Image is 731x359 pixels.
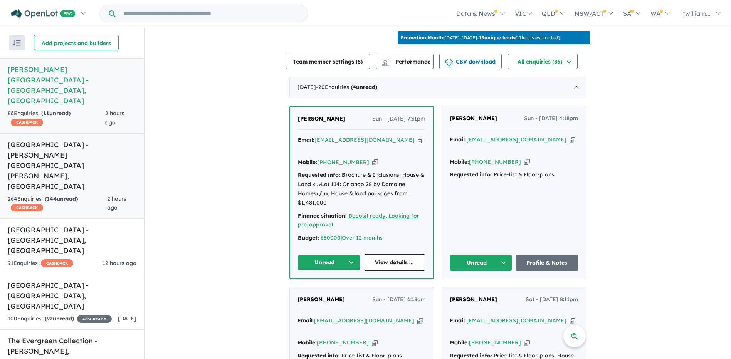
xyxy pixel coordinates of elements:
[45,195,78,202] strong: ( unread)
[297,352,340,359] strong: Requested info:
[372,158,378,166] button: Copy
[418,136,423,144] button: Copy
[117,5,306,22] input: Try estate name, suburb, builder or developer
[450,352,492,359] strong: Requested info:
[298,254,360,271] button: Unread
[297,296,345,303] span: [PERSON_NAME]
[103,260,136,267] span: 12 hours ago
[105,110,124,126] span: 2 hours ago
[524,114,578,123] span: Sun - [DATE] 4:18pm
[372,295,426,304] span: Sun - [DATE] 6:18am
[316,84,377,91] span: - 20 Enquir ies
[13,40,21,46] img: sort.svg
[526,295,578,304] span: Sat - [DATE] 8:11pm
[479,35,515,40] b: 19 unique leads
[450,114,497,123] a: [PERSON_NAME]
[450,158,469,165] strong: Mobile:
[450,295,497,304] a: [PERSON_NAME]
[317,159,369,166] a: [PHONE_NUMBER]
[118,315,136,322] span: [DATE]
[570,317,575,325] button: Copy
[364,254,426,271] a: View details ...
[298,171,425,207] div: Brochure & Inclusions, House & Land <u>Lot 114: Orlando 28 by Domaine Homes</u>, House & land pac...
[77,315,112,323] span: 40 % READY
[314,136,415,143] a: [EMAIL_ADDRESS][DOMAIN_NAME]
[358,58,361,65] span: 5
[298,159,317,166] strong: Mobile:
[47,315,53,322] span: 92
[439,54,502,69] button: CSV download
[524,339,530,347] button: Copy
[8,139,136,191] h5: [GEOGRAPHIC_DATA] - [PERSON_NAME][GEOGRAPHIC_DATA][PERSON_NAME] , [GEOGRAPHIC_DATA]
[8,225,136,256] h5: [GEOGRAPHIC_DATA] - [GEOGRAPHIC_DATA] , [GEOGRAPHIC_DATA]
[45,315,74,322] strong: ( unread)
[298,171,340,178] strong: Requested info:
[376,54,434,69] button: Performance
[450,255,512,271] button: Unread
[450,136,466,143] strong: Email:
[41,110,71,117] strong: ( unread)
[342,234,383,241] a: Over 12 months
[298,115,345,122] span: [PERSON_NAME]
[298,212,419,228] a: Deposit ready, Looking for pre-approval
[383,58,430,65] span: Performance
[524,158,530,166] button: Copy
[11,9,76,19] img: Openlot PRO Logo White
[466,136,566,143] a: [EMAIL_ADDRESS][DOMAIN_NAME]
[8,109,105,127] div: 86 Enquir ies
[286,54,370,69] button: Team member settings (5)
[683,10,711,17] span: twilliam...
[417,317,423,325] button: Copy
[382,61,390,66] img: bar-chart.svg
[372,339,378,347] button: Copy
[450,170,578,179] div: Price-list & Floor-plans
[11,119,43,126] span: CASHBACK
[321,234,341,241] a: 650000
[445,59,453,66] img: download icon
[41,259,73,267] span: CASHBACK
[8,314,112,324] div: 100 Enquir ies
[469,339,521,346] a: [PHONE_NUMBER]
[570,136,575,144] button: Copy
[450,296,497,303] span: [PERSON_NAME]
[43,110,49,117] span: 11
[351,84,377,91] strong: ( unread)
[469,158,521,165] a: [PHONE_NUMBER]
[382,59,389,63] img: line-chart.svg
[34,35,119,50] button: Add projects and builders
[298,234,319,241] strong: Budget:
[8,280,136,311] h5: [GEOGRAPHIC_DATA] - [GEOGRAPHIC_DATA] , [GEOGRAPHIC_DATA]
[8,195,107,213] div: 264 Enquir ies
[8,259,73,268] div: 91 Enquir ies
[314,317,414,324] a: [EMAIL_ADDRESS][DOMAIN_NAME]
[401,34,560,41] p: [DATE] - [DATE] - ( 17 leads estimated)
[297,339,317,346] strong: Mobile:
[450,115,497,122] span: [PERSON_NAME]
[317,339,369,346] a: [PHONE_NUMBER]
[450,171,492,178] strong: Requested info:
[11,204,43,211] span: CASHBACK
[298,114,345,124] a: [PERSON_NAME]
[297,295,345,304] a: [PERSON_NAME]
[8,64,136,106] h5: [PERSON_NAME][GEOGRAPHIC_DATA] - [GEOGRAPHIC_DATA] , [GEOGRAPHIC_DATA]
[298,136,314,143] strong: Email:
[401,35,444,40] b: Promotion Month:
[353,84,356,91] span: 4
[298,212,347,219] strong: Finance situation:
[508,54,578,69] button: All enquiries (86)
[289,77,586,98] div: [DATE]
[450,339,469,346] strong: Mobile:
[298,233,425,243] div: |
[450,317,466,324] strong: Email:
[47,195,57,202] span: 144
[297,317,314,324] strong: Email:
[372,114,425,124] span: Sun - [DATE] 7:31pm
[107,195,126,211] span: 2 hours ago
[466,317,566,324] a: [EMAIL_ADDRESS][DOMAIN_NAME]
[516,255,578,271] a: Profile & Notes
